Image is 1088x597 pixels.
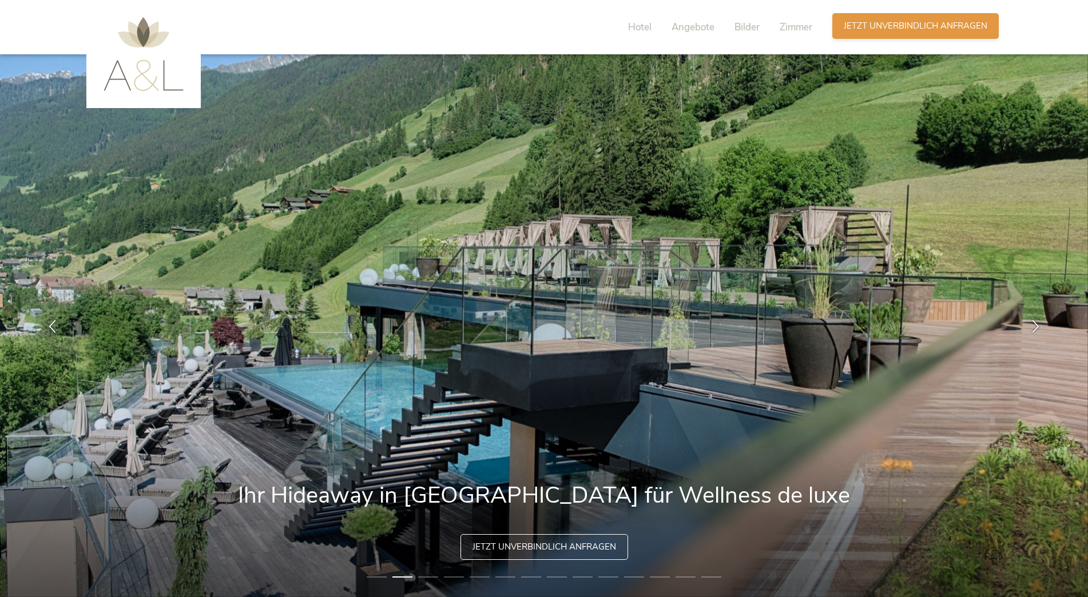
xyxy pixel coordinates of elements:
span: Angebote [672,21,714,34]
span: Jetzt unverbindlich anfragen [472,541,616,553]
span: Hotel [628,21,652,34]
img: AMONTI & LUNARIS Wellnessresort [104,17,184,91]
span: Bilder [734,21,760,34]
span: Zimmer [780,21,812,34]
span: Jetzt unverbindlich anfragen [844,20,987,32]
